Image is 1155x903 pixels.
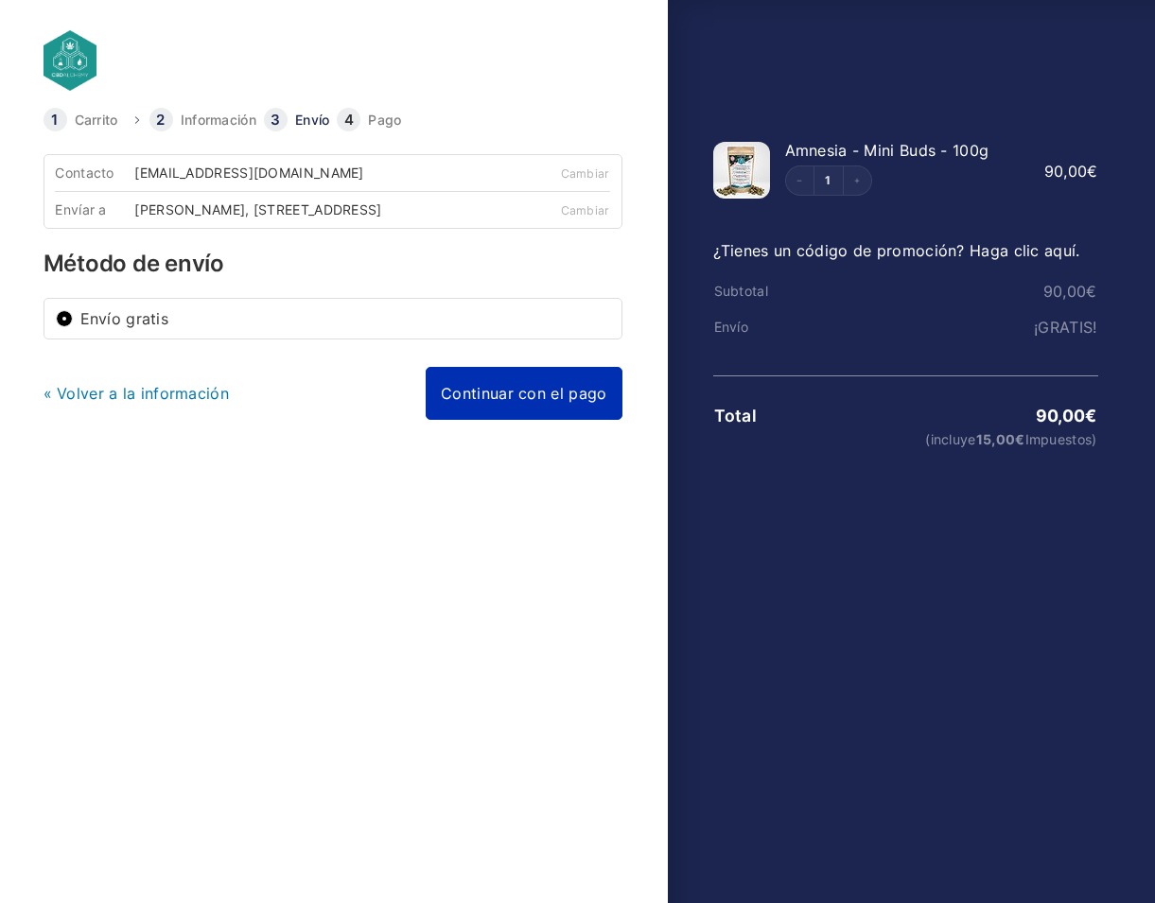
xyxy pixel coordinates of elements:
span: Amnesia - Mini Buds - 100g [785,141,989,160]
a: « Volver a la información [44,384,230,403]
div: Contacto [55,166,134,180]
div: [EMAIL_ADDRESS][DOMAIN_NAME] [134,166,376,180]
bdi: 90,00 [1036,406,1097,425]
a: Continuar con el pago [426,367,621,420]
a: Pago [368,113,401,127]
bdi: 90,00 [1043,282,1097,301]
a: Cambiar [561,166,610,181]
a: ¿Tienes un código de promoción? Haga clic aquí. [713,241,1080,260]
bdi: 90,00 [1044,162,1098,181]
td: ¡GRATIS! [841,319,1097,336]
div: Envíar a [55,203,134,217]
h3: Método de envío [44,252,622,275]
button: Increment [843,166,871,195]
a: Edit [814,175,843,186]
a: Cambiar [561,203,610,217]
span: € [1086,282,1096,301]
span: € [1085,406,1096,425]
a: Información [181,113,256,127]
small: (incluye Impuestos) [842,433,1096,446]
span: € [1015,431,1024,447]
th: Envío [713,320,842,335]
a: Carrito [75,113,118,127]
label: Envío gratis [80,311,610,326]
th: Subtotal [713,284,842,299]
button: Decrement [786,166,814,195]
span: 15,00 [976,431,1025,447]
a: Envío [295,113,330,127]
th: Total [713,407,842,425]
span: € [1087,162,1097,181]
div: [PERSON_NAME], [STREET_ADDRESS] [134,203,394,217]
